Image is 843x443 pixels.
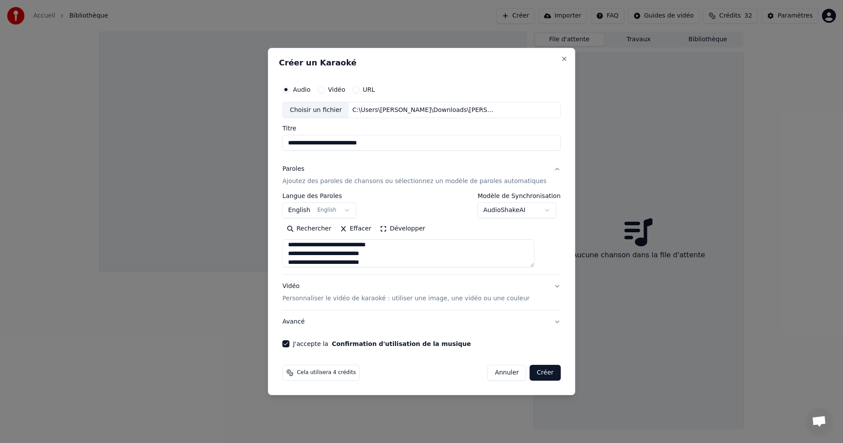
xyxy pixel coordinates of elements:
[282,158,561,193] button: ParolesAjoutez des paroles de chansons ou sélectionnez un modèle de paroles automatiques
[293,341,471,347] label: J'accepte la
[282,294,530,303] p: Personnaliser le vidéo de karaoké : utiliser une image, une vidéo ou une couleur
[530,365,561,381] button: Créer
[478,193,561,199] label: Modèle de Synchronisation
[376,222,430,236] button: Développer
[282,193,561,275] div: ParolesAjoutez des paroles de chansons ou sélectionnez un modèle de paroles automatiques
[282,222,335,236] button: Rechercher
[328,86,345,93] label: Vidéo
[363,86,375,93] label: URL
[335,222,375,236] button: Effacer
[349,106,498,115] div: C:\Users\[PERSON_NAME]\Downloads\[PERSON_NAME] - Ana Bateba3.mp3
[282,275,561,310] button: VidéoPersonnaliser le vidéo de karaoké : utiliser une image, une vidéo ou une couleur
[282,193,356,199] label: Langue des Paroles
[293,86,310,93] label: Audio
[283,102,349,118] div: Choisir un fichier
[282,177,547,186] p: Ajoutez des paroles de chansons ou sélectionnez un modèle de paroles automatiques
[282,126,561,132] label: Titre
[297,369,356,376] span: Cela utilisera 4 crédits
[332,341,471,347] button: J'accepte la
[487,365,526,381] button: Annuler
[282,165,304,174] div: Paroles
[282,282,530,303] div: Vidéo
[279,59,564,67] h2: Créer un Karaoké
[282,310,561,333] button: Avancé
